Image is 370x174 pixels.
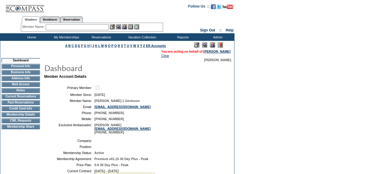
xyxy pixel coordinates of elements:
td: Mobile: [47,117,92,121]
td: Position: [47,145,92,149]
td: Web Access [2,82,40,87]
img: View Mode [202,42,207,48]
a: [EMAIL_ADDRESS][DOMAIN_NAME] [94,105,151,109]
img: b_calculator.gif [134,24,139,29]
a: Subscribe to our YouTube Channel [222,6,233,10]
td: Credit Card Info [2,106,40,111]
a: U [127,44,129,48]
img: Edit Mode [194,42,199,48]
img: Impersonate [122,24,127,29]
a: B [68,44,71,48]
td: Phone: [47,111,92,115]
a: H [87,44,90,48]
img: Impersonate [210,42,215,48]
span: [DATE] - [DATE] [94,169,119,173]
a: K [95,44,97,48]
a: R [118,44,120,48]
a: P [111,44,113,48]
td: CWL Requests [2,118,40,123]
span: You are acting on behalf of: [161,50,231,53]
span: [PHONE_NUMBER] [94,111,124,115]
td: Reports [165,33,200,41]
td: Price Plan: [47,163,92,167]
a: G [84,44,86,48]
a: Clear [161,54,169,57]
a: A [65,44,67,48]
td: Membership Share [2,124,40,129]
a: X [137,44,139,48]
a: E [78,44,80,48]
div: Member Name: [22,24,46,29]
a: Sign Out [200,28,215,32]
img: Reservations [128,24,133,29]
a: O [108,44,110,48]
td: Membership Agreement: [47,157,92,161]
span: [PERSON_NAME] [PHONE_NUMBER] [94,123,151,134]
td: Membership Status: [47,151,92,155]
span: [PERSON_NAME] 1 Gevinson [94,99,140,103]
a: V [130,44,132,48]
a: [PERSON_NAME] [204,50,231,53]
a: L [98,44,100,48]
img: pgTtlDashboard.gif [44,62,165,74]
td: Company: [47,139,92,143]
td: Email: [47,105,92,109]
a: Y [140,44,142,48]
td: Vacation Collection [118,33,165,41]
td: Current Reservations [2,94,40,99]
a: Follow us on Twitter [217,6,221,10]
a: Q [114,44,117,48]
img: Subscribe to our YouTube Channel [222,5,233,9]
td: Home [14,33,48,41]
td: Past Reservations [2,100,40,105]
a: C [71,44,74,48]
a: S [121,44,123,48]
td: Member Name: [47,99,92,103]
b: Member Account Details [44,74,87,79]
td: Member Since: [47,93,92,97]
td: Address Info [2,76,40,81]
td: Primary Member: [47,85,92,90]
a: Residences [40,16,60,23]
td: Personal Info [2,64,40,69]
span: 0-0 30 Day Plus - Peak [94,163,129,167]
img: b_edit.gif [110,24,115,29]
span: [PHONE_NUMBER] [94,117,124,121]
td: My Memberships [48,33,83,41]
img: Follow us on Twitter [217,4,221,9]
a: N [105,44,107,48]
a: Z [143,44,145,48]
td: Membership Details [2,112,40,117]
a: M [101,44,104,48]
td: Exclusive Ambassador: [47,123,92,134]
a: Become our fan on Facebook [211,6,216,10]
img: View [116,24,121,29]
span: Premium v01.15 30 Day Plus - Peak [94,157,148,161]
a: Reservations [60,16,83,23]
td: Follow Us :: [188,4,210,11]
a: T [124,44,126,48]
a: J [92,44,94,48]
td: Admin [200,33,234,41]
td: Business Info [2,70,40,75]
a: [EMAIL_ADDRESS][DOMAIN_NAME] [94,127,151,130]
img: Become our fan on Facebook [211,4,216,9]
span: Active [94,151,104,155]
a: F [81,44,83,48]
span: :: [219,28,222,32]
span: [DATE] [94,93,105,97]
td: Dashboard [2,58,40,63]
a: Members [22,16,40,23]
a: Help [226,28,234,32]
img: Log Concern/Member Elevation [218,42,223,48]
td: Notes [2,88,40,93]
a: ER Accounts [146,44,166,48]
a: W [133,44,136,48]
span: [PERSON_NAME] [204,58,231,62]
a: D [75,44,77,48]
td: Reservations [83,33,118,41]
